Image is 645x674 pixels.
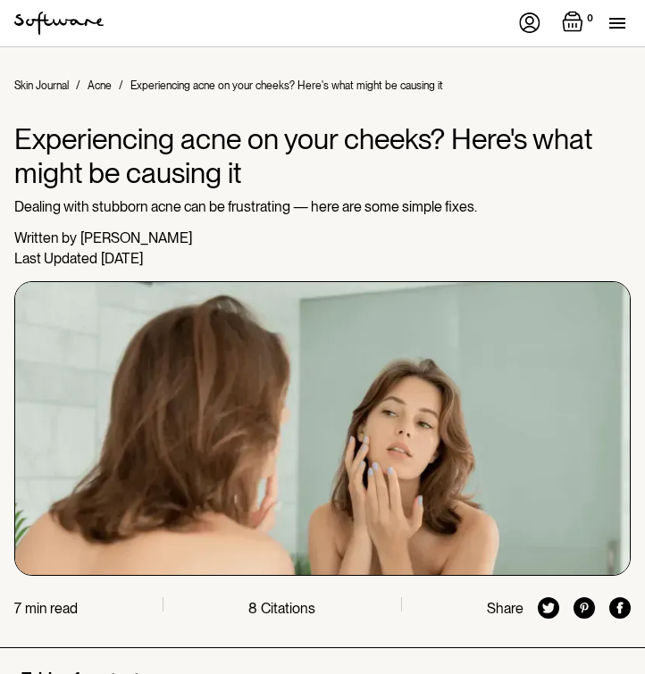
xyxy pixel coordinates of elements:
h1: Experiencing acne on your cheeks? Here's what might be causing it [14,122,631,191]
div: min read [25,600,78,617]
div: 7 [14,600,21,617]
p: Dealing with stubborn acne can be frustrating — here are some simple fixes. [14,198,631,215]
div: Experiencing acne on your cheeks? Here's what might be causing it [130,79,443,92]
a: Open empty cart [562,11,597,36]
div: 8 [248,600,257,617]
div: 0 [583,11,597,27]
div: / [119,79,123,92]
a: Skin Journal [14,79,69,92]
a: home [14,12,104,35]
div: Last Updated [14,250,97,267]
img: Software Logo [14,12,104,35]
div: [PERSON_NAME] [80,229,192,246]
img: twitter icon [538,597,559,619]
img: pinterest icon [574,597,595,619]
div: [DATE] [101,250,143,267]
div: / [76,79,80,92]
div: Written by [14,229,77,246]
img: facebook icon [609,597,631,619]
div: Citations [261,600,315,617]
div: Share [487,600,524,617]
a: Acne [88,79,112,92]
